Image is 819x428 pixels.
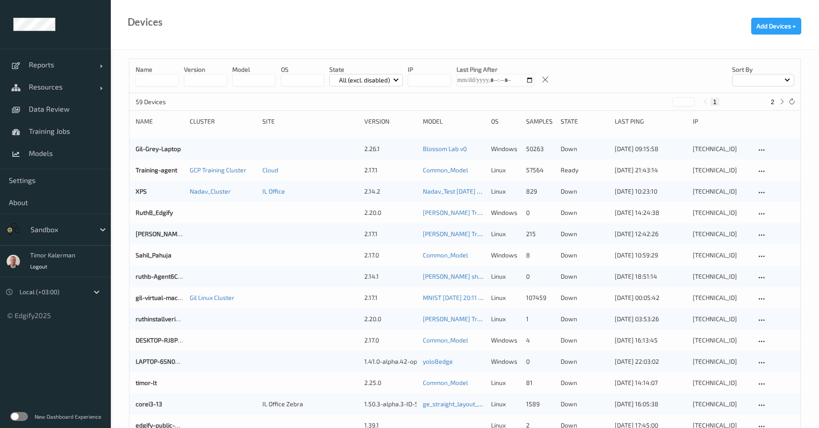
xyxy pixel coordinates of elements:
[526,378,555,387] div: 81
[423,145,467,152] a: Blossom Lab v0
[615,208,686,217] div: [DATE] 14:24:38
[768,98,777,106] button: 2
[561,166,608,175] p: ready
[615,400,686,409] div: [DATE] 16:05:38
[615,272,686,281] div: [DATE] 18:51:14
[136,117,183,126] div: Name
[526,400,555,409] div: 1589
[190,117,257,126] div: Cluster
[262,400,358,409] div: IL Office Zebra
[423,251,468,259] a: Common_Model
[561,208,608,217] p: down
[693,315,750,323] div: [TECHNICAL_ID]
[232,65,276,74] p: model
[423,209,623,216] a: [PERSON_NAME] Training Job New Config [DATE]-07-10 06:51 Auto Save
[693,166,750,175] div: [TECHNICAL_ID]
[136,315,292,323] a: ruthinstallverificationubuntu-VMware-Virtual-Platform
[336,76,393,85] p: All (excl. disabled)
[491,378,520,387] p: linux
[561,251,608,260] p: down
[190,166,246,174] a: GCP Training Cluster
[526,293,555,302] div: 107459
[693,251,750,260] div: [TECHNICAL_ID]
[526,166,555,175] div: 57564
[262,117,358,126] div: Site
[561,293,608,302] p: down
[491,315,520,323] p: linux
[364,336,417,345] div: 2.17.0
[364,230,417,238] div: 2.17.1
[526,144,555,153] div: 50263
[423,379,468,386] a: Common_Model
[491,336,520,345] p: windows
[693,293,750,302] div: [TECHNICAL_ID]
[526,230,555,238] div: 215
[693,208,750,217] div: [TECHNICAL_ID]
[526,251,555,260] div: 8
[262,187,285,195] a: IL Office
[615,144,686,153] div: [DATE] 09:15:58
[561,315,608,323] p: down
[693,357,750,366] div: [TECHNICAL_ID]
[693,187,750,196] div: [TECHNICAL_ID]
[364,166,417,175] div: 2.17.1
[561,272,608,281] p: down
[693,230,750,238] div: [TECHNICAL_ID]
[615,117,686,126] div: Last Ping
[751,18,801,35] button: Add Devices +
[423,272,561,280] a: [PERSON_NAME] show off [DATE] 11:14 Auto Save
[615,357,686,366] div: [DATE] 22:03:02
[561,400,608,409] p: down
[364,117,417,126] div: version
[732,65,794,74] p: Sort by
[136,187,147,195] a: XPS
[136,65,179,74] p: Name
[364,400,417,409] div: 1.50.3-alpha.3-ID-5480
[128,18,163,27] div: Devices
[184,65,227,74] p: version
[364,378,417,387] div: 2.25.0
[423,166,468,174] a: Common_Model
[423,294,542,301] a: MNIST [DATE] 20:11 [DATE] 20:11 Auto Save
[615,378,686,387] div: [DATE] 14:14:07
[136,97,202,106] p: 59 Devices
[136,209,173,216] a: RuthB_Edgify
[615,336,686,345] div: [DATE] 16:13:45
[364,208,417,217] div: 2.20.0
[136,230,240,237] a: [PERSON_NAME]-EdgifyAgentUbuntu
[491,117,520,126] div: OS
[561,144,608,153] p: down
[423,358,453,365] a: yolo8edge
[423,315,624,323] a: [PERSON_NAME] Training Job New Config [DATE]-07-10 09:38 Auto Save
[526,336,555,345] div: 4
[615,315,686,323] div: [DATE] 03:53:26
[615,293,686,302] div: [DATE] 00:05:42
[364,251,417,260] div: 2.17.0
[491,144,520,153] p: windows
[136,272,208,280] a: ruthb-Agent6CoreUbuntu
[526,187,555,196] div: 829
[136,251,172,259] a: Sahil_Pahuja
[136,145,181,152] a: Gil-Grey-Laptop
[329,65,403,74] p: State
[136,400,162,408] a: corei3-13
[693,144,750,153] div: [TECHNICAL_ID]
[710,98,719,106] button: 1
[491,187,520,196] p: linux
[693,117,750,126] div: ip
[526,208,555,217] div: 0
[693,336,750,345] div: [TECHNICAL_ID]
[561,336,608,345] p: down
[615,251,686,260] div: [DATE] 10:59:29
[693,378,750,387] div: [TECHNICAL_ID]
[364,272,417,281] div: 2.14.1
[615,230,686,238] div: [DATE] 12:42:26
[491,166,520,175] p: linux
[491,272,520,281] p: linux
[561,378,608,387] p: down
[491,293,520,302] p: linux
[693,400,750,409] div: [TECHNICAL_ID]
[136,379,157,386] a: timor-lt
[561,230,608,238] p: down
[423,187,522,195] a: Nadav_Test [DATE] 07:22 Auto Save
